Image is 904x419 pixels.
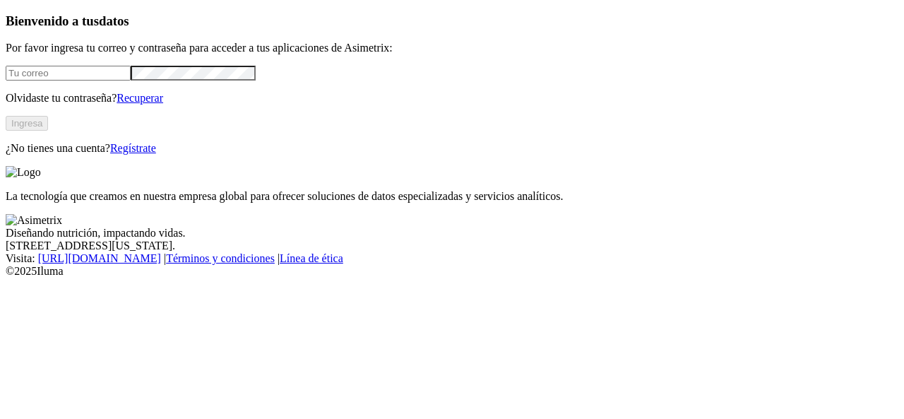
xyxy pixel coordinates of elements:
img: Asimetrix [6,214,62,227]
button: Ingresa [6,116,48,131]
p: La tecnología que creamos en nuestra empresa global para ofrecer soluciones de datos especializad... [6,190,898,203]
input: Tu correo [6,66,131,81]
div: © 2025 Iluma [6,265,898,278]
a: Línea de ética [280,252,343,264]
p: Por favor ingresa tu correo y contraseña para acceder a tus aplicaciones de Asimetrix: [6,42,898,54]
span: datos [99,13,129,28]
p: Olvidaste tu contraseña? [6,92,898,105]
img: Logo [6,166,41,179]
a: Recuperar [117,92,163,104]
a: Regístrate [110,142,156,154]
div: [STREET_ADDRESS][US_STATE]. [6,240,898,252]
div: Visita : | | [6,252,898,265]
div: Diseñando nutrición, impactando vidas. [6,227,898,240]
a: Términos y condiciones [166,252,275,264]
h3: Bienvenido a tus [6,13,898,29]
p: ¿No tienes una cuenta? [6,142,898,155]
a: [URL][DOMAIN_NAME] [38,252,161,264]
